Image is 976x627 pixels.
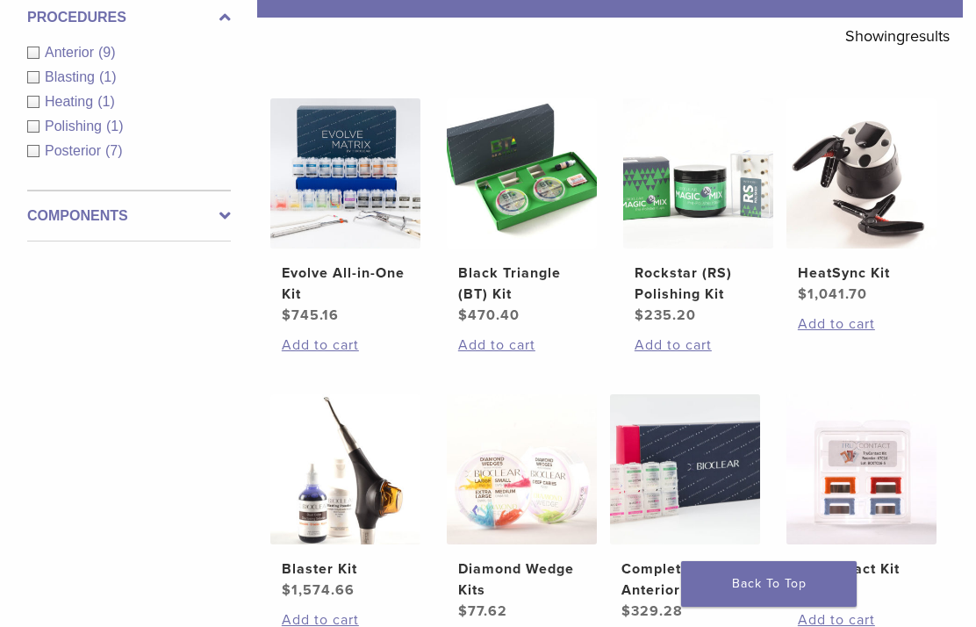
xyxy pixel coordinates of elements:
a: Rockstar (RS) Polishing KitRockstar (RS) Polishing Kit $235.20 [623,98,773,326]
a: HeatSync KitHeatSync Kit $1,041.70 [786,98,937,305]
h2: Diamond Wedge Kits [458,559,585,601]
bdi: 235.20 [635,306,696,324]
img: HeatSync Kit [786,98,937,249]
a: Diamond Wedge KitsDiamond Wedge Kits $77.62 [447,394,597,622]
span: Blasting [45,69,99,84]
h2: Blaster Kit [282,559,409,580]
a: Add to cart: “Black Triangle (BT) Kit” [458,335,585,356]
span: (7) [105,143,123,158]
a: Add to cart: “Rockstar (RS) Polishing Kit” [635,335,762,356]
a: Black Triangle (BT) KitBlack Triangle (BT) Kit $470.40 [447,98,597,326]
img: Complete HD Anterior Kit [610,394,760,544]
img: TruContact Kit [786,394,937,544]
bdi: 1,041.70 [798,285,867,303]
span: $ [635,306,644,324]
a: Blaster KitBlaster Kit $1,574.66 [270,394,420,601]
h2: Evolve All-in-One Kit [282,263,409,305]
label: Components [27,205,231,227]
span: (1) [99,69,117,84]
a: Add to cart: “Evolve All-in-One Kit” [282,335,409,356]
bdi: 77.62 [458,602,507,620]
span: $ [798,285,807,303]
span: Posterior [45,143,105,158]
img: Rockstar (RS) Polishing Kit [623,98,773,249]
a: Add to cart: “HeatSync Kit” [798,313,925,335]
a: Complete HD Anterior KitComplete HD Anterior Kit $329.28 [610,394,760,622]
img: Black Triangle (BT) Kit [447,98,597,249]
bdi: 1,574.66 [282,581,355,599]
span: $ [458,602,468,620]
p: Showing results [845,18,950,54]
span: $ [282,306,291,324]
a: Back To Top [681,561,857,607]
span: $ [282,581,291,599]
h2: TruContact Kit [798,559,925,580]
span: Heating [45,94,97,109]
h2: Black Triangle (BT) Kit [458,263,585,305]
img: Blaster Kit [270,394,420,544]
img: Evolve All-in-One Kit [270,98,420,249]
bdi: 745.16 [282,306,339,324]
span: Polishing [45,119,106,133]
bdi: 329.28 [621,602,683,620]
span: $ [621,602,631,620]
img: Diamond Wedge Kits [447,394,597,544]
span: Anterior [45,45,98,60]
a: TruContact KitTruContact Kit $58.68 [786,394,937,601]
h2: HeatSync Kit [798,263,925,284]
h2: Complete HD Anterior Kit [621,559,749,601]
a: Evolve All-in-One KitEvolve All-in-One Kit $745.16 [270,98,420,326]
span: (9) [98,45,116,60]
label: Procedures [27,7,231,28]
span: $ [458,306,468,324]
bdi: 470.40 [458,306,520,324]
h2: Rockstar (RS) Polishing Kit [635,263,762,305]
span: (1) [106,119,124,133]
span: (1) [97,94,115,109]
